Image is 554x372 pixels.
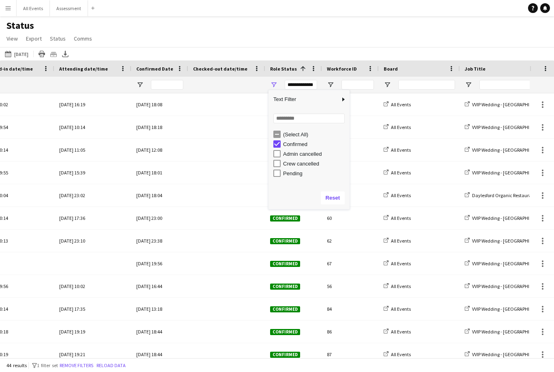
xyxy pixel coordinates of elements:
[131,184,188,206] div: [DATE] 18:04
[59,116,127,138] div: [DATE] 10:14
[465,329,548,335] a: VVIP Wedding - [GEOGRAPHIC_DATA]
[270,215,300,221] span: Confirmed
[283,131,347,138] div: (Select All)
[50,35,66,42] span: Status
[270,238,300,244] span: Confirmed
[3,49,30,59] button: [DATE]
[391,170,411,176] span: All Events
[472,329,548,335] span: VVIP Wedding - [GEOGRAPHIC_DATA]
[465,124,548,130] a: VVIP Wedding - [GEOGRAPHIC_DATA]
[322,161,379,184] div: 51
[59,320,127,343] div: [DATE] 19:19
[472,147,548,153] span: VVIP Wedding - [GEOGRAPHIC_DATA]
[59,66,108,72] span: Attending date/time
[472,124,548,130] span: VVIP Wedding - [GEOGRAPHIC_DATA]
[6,35,18,42] span: View
[131,252,188,275] div: [DATE] 19:56
[391,283,411,289] span: All Events
[23,33,45,44] a: Export
[384,147,411,153] a: All Events
[384,306,411,312] a: All Events
[322,207,379,229] div: 60
[131,320,188,343] div: [DATE] 18:44
[58,361,95,370] button: Remove filters
[322,184,379,206] div: 54
[37,49,47,59] app-action-btn: Print
[472,192,536,198] span: Daylesford Organic Restaurant
[131,116,188,138] div: [DATE] 18:18
[131,275,188,297] div: [DATE] 16:44
[59,139,127,161] div: [DATE] 11:05
[472,170,548,176] span: VVIP Wedding - [GEOGRAPHIC_DATA]
[59,230,127,252] div: [DATE] 23:10
[465,283,548,289] a: VVIP Wedding - [GEOGRAPHIC_DATA]
[59,275,127,297] div: [DATE] 10:02
[472,215,548,221] span: VVIP Wedding - [GEOGRAPHIC_DATA]
[384,66,398,72] span: Board
[341,80,374,90] input: Workforce ID Filter Input
[384,283,411,289] a: All Events
[465,260,548,267] a: VVIP Wedding - [GEOGRAPHIC_DATA]
[283,151,347,157] div: Admin cancelled
[465,170,548,176] a: VVIP Wedding - [GEOGRAPHIC_DATA]
[384,215,411,221] a: All Events
[472,260,548,267] span: VVIP Wedding - [GEOGRAPHIC_DATA]
[131,207,188,229] div: [DATE] 23:00
[17,0,50,16] button: All Events
[472,306,548,312] span: VVIP Wedding - [GEOGRAPHIC_DATA]
[391,215,411,221] span: All Events
[327,66,357,72] span: Workforce ID
[322,320,379,343] div: 86
[3,33,21,44] a: View
[472,283,548,289] span: VVIP Wedding - [GEOGRAPHIC_DATA]
[131,93,188,116] div: [DATE] 18:08
[465,81,472,88] button: Open Filter Menu
[465,351,548,357] a: VVIP Wedding - [GEOGRAPHIC_DATA]
[136,66,173,72] span: Confirmed Date
[322,93,379,116] div: 40
[50,0,88,16] button: Assessment
[131,161,188,184] div: [DATE] 18:01
[384,101,411,108] a: All Events
[465,238,548,244] a: VVIP Wedding - [GEOGRAPHIC_DATA]
[391,306,411,312] span: All Events
[47,33,69,44] a: Status
[59,298,127,320] div: [DATE] 17:35
[268,90,350,209] div: Column Filter
[465,215,548,221] a: VVIP Wedding - [GEOGRAPHIC_DATA]
[270,81,277,88] button: Open Filter Menu
[270,284,300,290] span: Confirmed
[472,238,548,244] span: VVIP Wedding - [GEOGRAPHIC_DATA]
[384,351,411,357] a: All Events
[322,230,379,252] div: 62
[472,351,548,357] span: VVIP Wedding - [GEOGRAPHIC_DATA]
[283,161,347,167] div: Crew cancelled
[391,260,411,267] span: All Events
[49,49,58,59] app-action-btn: Crew files as ZIP
[136,81,144,88] button: Open Filter Menu
[59,184,127,206] div: [DATE] 23:02
[270,352,300,358] span: Confirmed
[384,238,411,244] a: All Events
[384,81,391,88] button: Open Filter Menu
[384,170,411,176] a: All Events
[193,66,247,72] span: Checked-out date/time
[391,329,411,335] span: All Events
[270,329,300,335] span: Confirmed
[60,49,70,59] app-action-btn: Export XLSX
[465,66,485,72] span: Job Title
[71,33,95,44] a: Comms
[472,101,548,108] span: VVIP Wedding - [GEOGRAPHIC_DATA]
[322,252,379,275] div: 67
[384,192,411,198] a: All Events
[26,35,42,42] span: Export
[391,351,411,357] span: All Events
[131,139,188,161] div: [DATE] 12:08
[322,139,379,161] div: 42
[74,35,92,42] span: Comms
[59,343,127,366] div: [DATE] 19:21
[465,192,536,198] a: Daylesford Organic Restaurant
[391,101,411,108] span: All Events
[95,361,127,370] button: Reload data
[398,80,455,90] input: Board Filter Input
